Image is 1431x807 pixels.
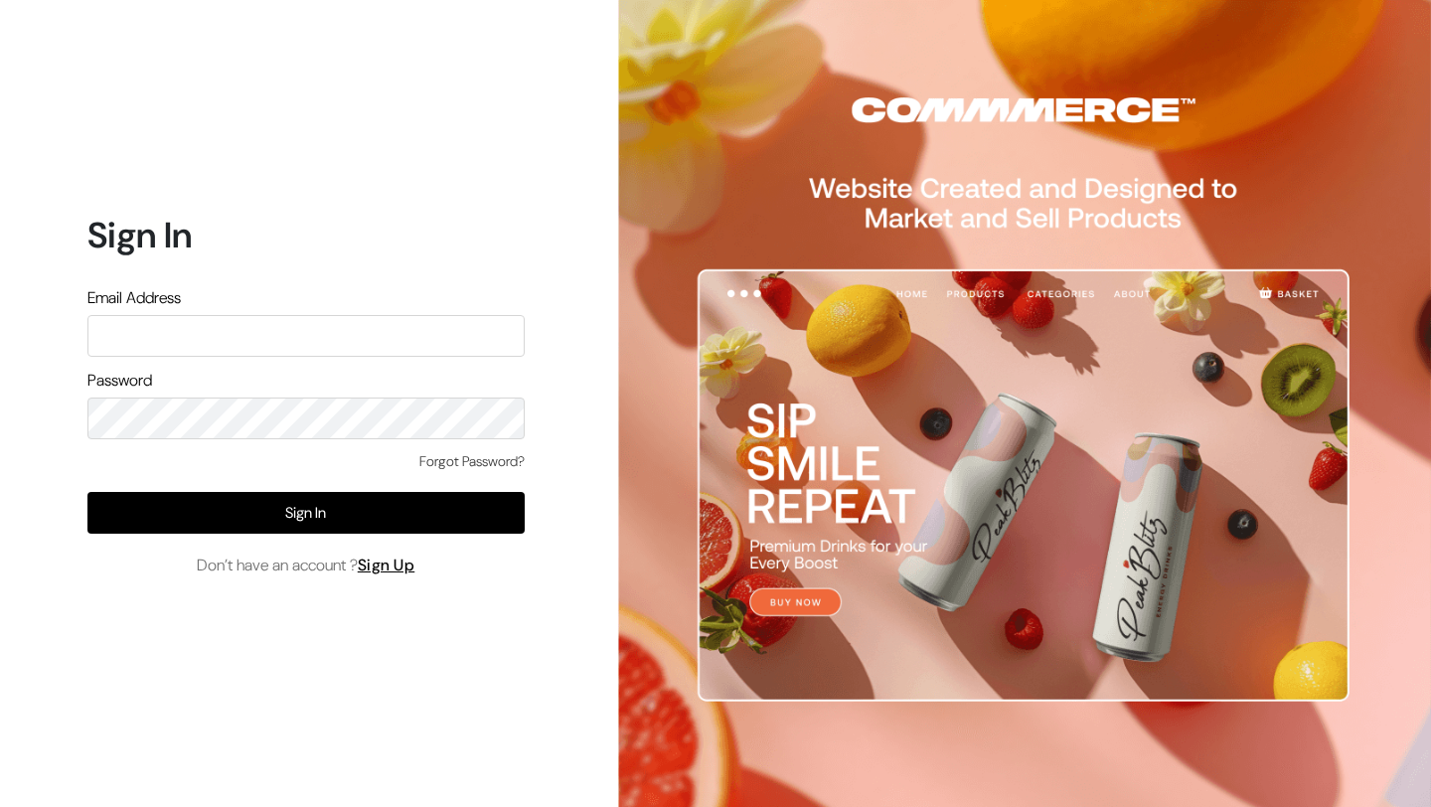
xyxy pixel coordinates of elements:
button: Sign In [87,492,525,534]
a: Forgot Password? [419,451,525,472]
label: Email Address [87,286,181,310]
a: Sign Up [358,555,415,575]
h1: Sign In [87,214,525,256]
label: Password [87,369,152,393]
span: Don’t have an account ? [197,554,415,577]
